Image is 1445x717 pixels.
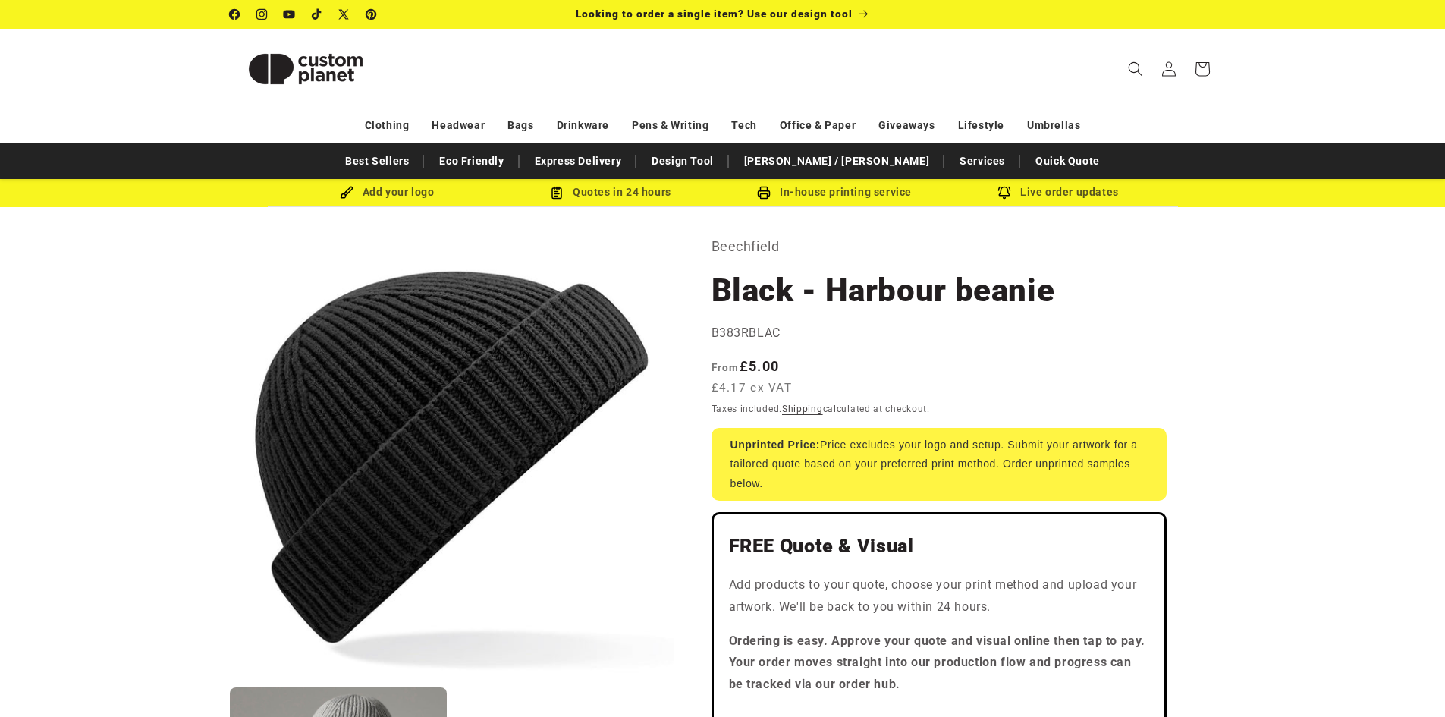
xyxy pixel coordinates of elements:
a: Umbrellas [1027,112,1080,139]
div: In-house printing service [723,183,947,202]
strong: £5.00 [712,358,780,374]
a: Quick Quote [1028,148,1107,175]
strong: Ordering is easy. Approve your quote and visual online then tap to pay. Your order moves straight... [729,634,1146,692]
a: Bags [507,112,533,139]
div: Price excludes your logo and setup. Submit your artwork for a tailored quote based on your prefer... [712,428,1167,501]
a: Shipping [782,404,823,414]
span: Looking to order a single item? Use our design tool [576,8,853,20]
a: Drinkware [557,112,609,139]
a: Services [952,148,1013,175]
a: Headwear [432,112,485,139]
img: In-house printing [757,186,771,200]
a: Tech [731,112,756,139]
h1: Black - Harbour beanie [712,270,1167,311]
a: [PERSON_NAME] / [PERSON_NAME] [737,148,937,175]
div: Add your logo [275,183,499,202]
img: Brush Icon [340,186,353,200]
h2: FREE Quote & Visual [729,534,1149,558]
div: Taxes included. calculated at checkout. [712,401,1167,417]
iframe: Chat Widget [1192,553,1445,717]
div: Live order updates [947,183,1170,202]
strong: Unprinted Price: [730,439,821,451]
p: Add products to your quote, choose your print method and upload your artwork. We'll be back to yo... [729,574,1149,618]
a: Custom Planet [224,29,387,108]
summary: Search [1119,52,1152,86]
img: Custom Planet [230,35,382,103]
a: Eco Friendly [432,148,511,175]
a: Pens & Writing [632,112,708,139]
a: Giveaways [878,112,935,139]
img: Order updates [997,186,1011,200]
img: Order Updates Icon [550,186,564,200]
span: B383RBLAC [712,325,781,340]
span: £4.17 ex VAT [712,379,793,397]
a: Office & Paper [780,112,856,139]
a: Best Sellers [338,148,416,175]
a: Express Delivery [527,148,630,175]
a: Clothing [365,112,410,139]
p: Beechfield [712,234,1167,259]
div: Quotes in 24 hours [499,183,723,202]
span: From [712,361,740,373]
a: Design Tool [644,148,721,175]
a: Lifestyle [958,112,1004,139]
